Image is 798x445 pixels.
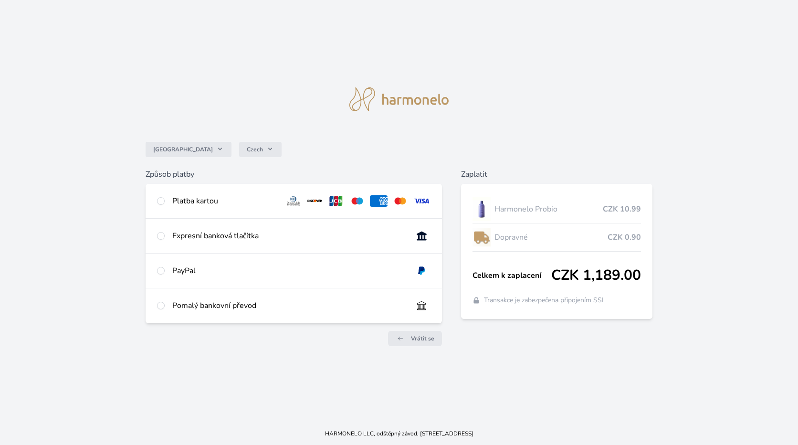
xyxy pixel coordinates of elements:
img: delivery-lo.png [472,225,491,249]
img: discover.svg [306,195,324,207]
span: [GEOGRAPHIC_DATA] [153,146,213,153]
h6: Způsob platby [146,169,442,180]
img: mc.svg [391,195,409,207]
img: amex.svg [370,195,388,207]
span: Czech [247,146,263,153]
img: onlineBanking_CZ.svg [413,230,430,242]
img: diners.svg [284,195,302,207]
span: Transakce je zabezpečena připojením SSL [484,296,606,305]
div: PayPal [172,265,405,276]
img: jcb.svg [327,195,345,207]
div: Platba kartou [172,195,276,207]
span: Celkem k zaplacení [472,270,551,281]
img: CLEAN_PROBIO_se_stinem_x-lo.jpg [472,197,491,221]
button: [GEOGRAPHIC_DATA] [146,142,231,157]
img: maestro.svg [348,195,366,207]
img: logo.svg [349,87,449,111]
span: CZK 10.99 [603,203,641,215]
button: Czech [239,142,282,157]
span: Harmonelo Probio [494,203,603,215]
img: bankTransfer_IBAN.svg [413,300,430,311]
a: Vrátit se [388,331,442,346]
img: paypal.svg [413,265,430,276]
div: Expresní banková tlačítka [172,230,405,242]
img: visa.svg [413,195,430,207]
span: CZK 1,189.00 [551,267,641,284]
h6: Zaplatit [461,169,652,180]
div: Pomalý bankovní převod [172,300,405,311]
span: Vrátit se [411,335,434,342]
span: Dopravné [494,232,608,243]
span: CZK 0.90 [608,232,641,243]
